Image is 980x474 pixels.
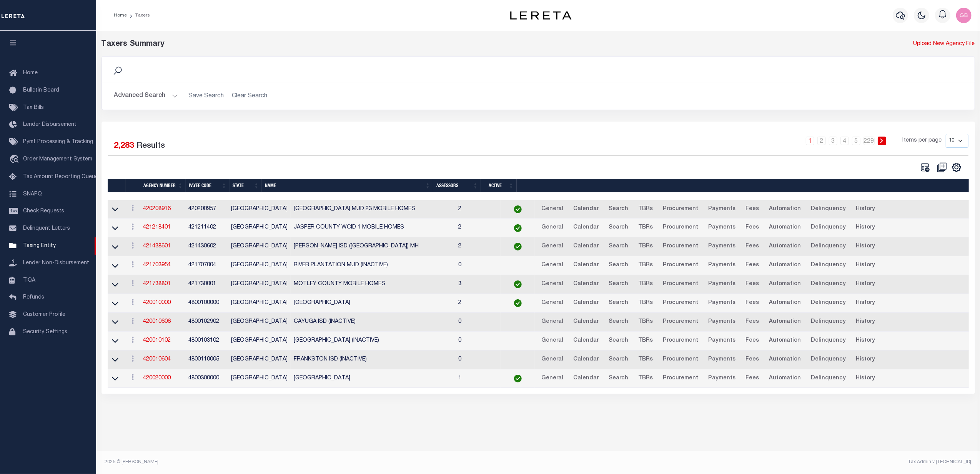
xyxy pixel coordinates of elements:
a: TBRs [635,259,656,272]
td: 2 [455,294,501,313]
span: Items per page [903,137,942,145]
a: Search [605,335,632,347]
a: Fees [742,372,762,385]
a: 3 [829,137,837,145]
td: 2 [455,219,501,237]
span: Tax Amount Reporting Queue [23,174,98,180]
a: Fees [742,316,762,328]
a: Automation [765,259,804,272]
a: Calendar [570,335,602,347]
a: Calendar [570,354,602,366]
a: Delinquency [807,372,849,385]
a: Delinquency [807,335,849,347]
a: Search [605,354,632,366]
a: Automation [765,316,804,328]
li: Taxers [127,12,150,19]
span: Check Requests [23,209,64,214]
a: Payments [705,222,739,234]
a: 420010606 [143,319,171,324]
a: Automation [765,203,804,215]
a: General [538,259,567,272]
a: 421438601 [143,244,171,249]
td: RIVER PLANTATION MUD (INACTIVE) [291,256,455,275]
a: Procurement [659,354,702,366]
a: Procurement [659,372,702,385]
td: 4800102902 [185,313,228,332]
a: Delinquency [807,259,849,272]
img: check-icon-green.svg [514,375,522,382]
td: 3 [455,275,501,294]
a: Calendar [570,278,602,290]
th: Name: activate to sort column ascending [262,179,433,192]
td: 0 [455,350,501,369]
a: TBRs [635,278,656,290]
a: 420010102 [143,338,171,343]
a: Procurement [659,259,702,272]
a: 421703954 [143,262,171,268]
a: Automation [765,278,804,290]
a: Delinquency [807,297,849,309]
button: Advanced Search [114,88,178,103]
a: General [538,372,567,385]
td: CAYUGA ISD (INACTIVE) [291,313,455,332]
a: 229 [864,137,875,145]
div: Taxers Summary [101,38,754,50]
a: History [852,297,879,309]
a: Payments [705,259,739,272]
a: Procurement [659,278,702,290]
td: [GEOGRAPHIC_DATA] [228,200,291,219]
td: [GEOGRAPHIC_DATA] [228,350,291,369]
td: 1 [455,369,501,388]
a: Search [605,372,632,385]
td: [GEOGRAPHIC_DATA] [291,369,455,388]
td: [GEOGRAPHIC_DATA] [228,332,291,350]
a: Payments [705,278,739,290]
td: 4800110005 [185,350,228,369]
td: MOTLEY COUNTY MOBILE HOMES [291,275,455,294]
a: TBRs [635,240,656,253]
span: Refunds [23,295,44,300]
td: 0 [455,332,501,350]
a: Procurement [659,222,702,234]
td: [GEOGRAPHIC_DATA] [228,237,291,256]
span: Tax Bills [23,105,44,110]
a: Fees [742,297,762,309]
a: Delinquency [807,203,849,215]
a: History [852,372,879,385]
td: 421707004 [185,256,228,275]
a: Automation [765,297,804,309]
a: General [538,240,567,253]
th: Active: activate to sort column ascending [481,179,517,192]
a: History [852,240,879,253]
a: Upload New Agency File [913,40,975,48]
i: travel_explore [9,155,22,165]
a: History [852,316,879,328]
a: Calendar [570,316,602,328]
a: General [538,203,567,215]
a: Fees [742,259,762,272]
img: check-icon-green.svg [514,280,522,288]
td: 421730001 [185,275,228,294]
td: [GEOGRAPHIC_DATA] [228,219,291,237]
a: Fees [742,278,762,290]
a: Calendar [570,372,602,385]
a: Calendar [570,240,602,253]
a: Procurement [659,297,702,309]
td: 421430602 [185,237,228,256]
img: check-icon-green.svg [514,299,522,307]
span: Lender Disbursement [23,122,77,127]
a: 1 [806,137,814,145]
a: TBRs [635,297,656,309]
a: Search [605,297,632,309]
a: TBRs [635,316,656,328]
span: Lender Non-Disbursement [23,260,89,266]
a: Automation [765,335,804,347]
td: [GEOGRAPHIC_DATA] MUD 23 MOBILE HOMES [291,200,455,219]
td: [GEOGRAPHIC_DATA] [291,294,455,313]
a: Automation [765,372,804,385]
a: Search [605,278,632,290]
a: Search [605,240,632,253]
a: Calendar [570,203,602,215]
a: Home [114,13,127,18]
a: History [852,335,879,347]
